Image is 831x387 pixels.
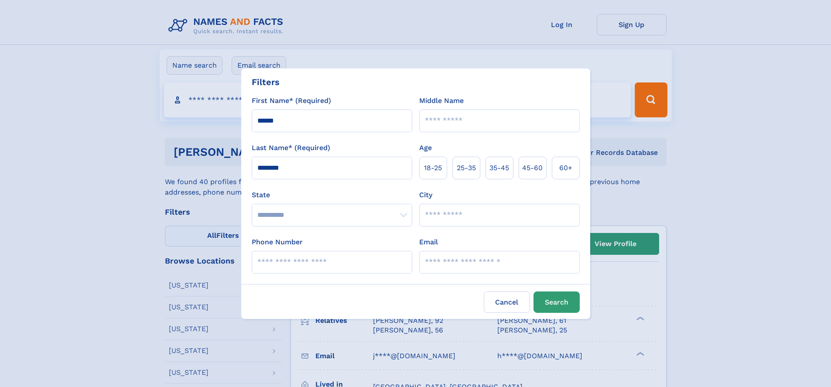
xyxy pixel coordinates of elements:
[419,190,432,200] label: City
[457,163,476,173] span: 25‑35
[424,163,442,173] span: 18‑25
[484,291,530,313] label: Cancel
[522,163,543,173] span: 45‑60
[419,237,438,247] label: Email
[489,163,509,173] span: 35‑45
[252,237,303,247] label: Phone Number
[252,75,280,89] div: Filters
[533,291,580,313] button: Search
[559,163,572,173] span: 60+
[419,143,432,153] label: Age
[252,190,412,200] label: State
[252,143,330,153] label: Last Name* (Required)
[252,96,331,106] label: First Name* (Required)
[419,96,464,106] label: Middle Name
